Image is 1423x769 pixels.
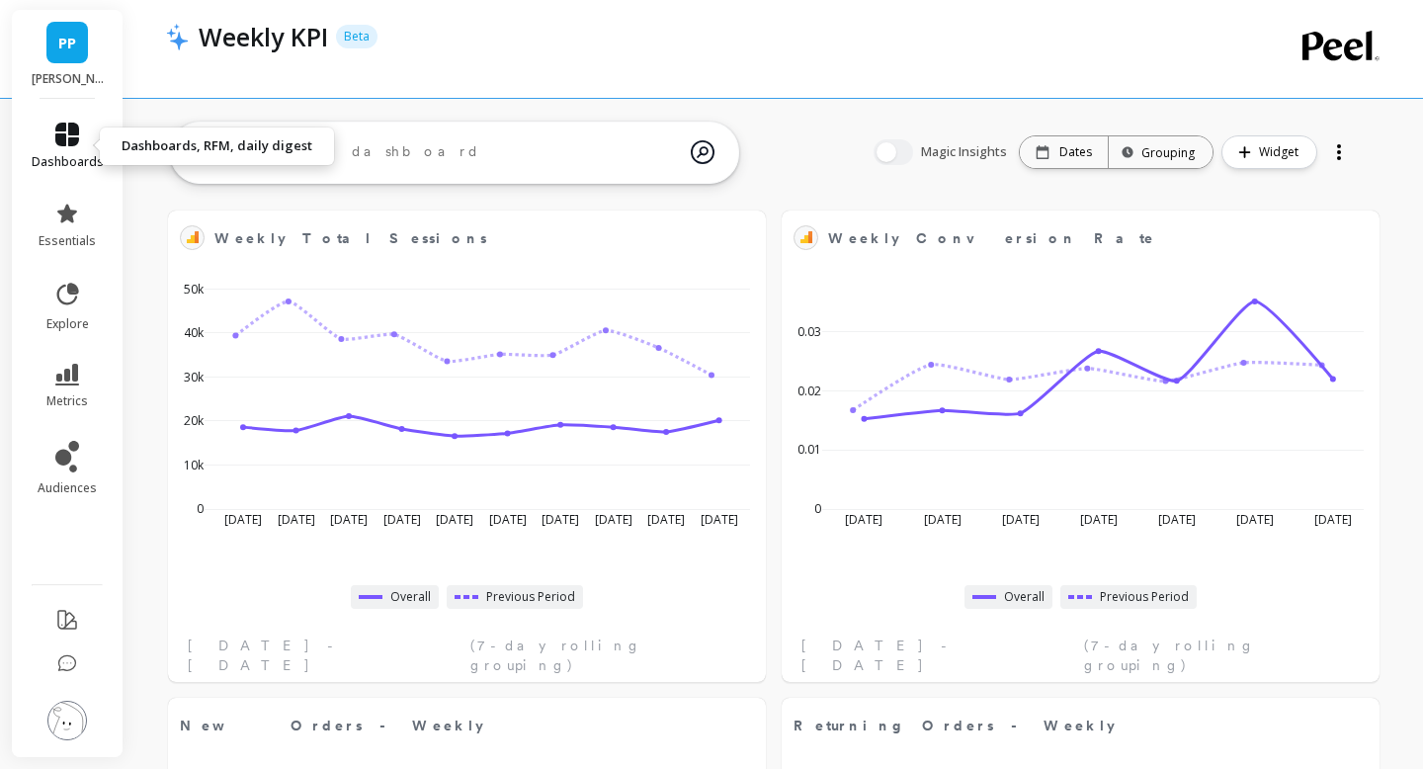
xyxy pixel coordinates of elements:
[47,701,87,740] img: profile picture
[1004,589,1045,605] span: Overall
[801,636,1078,675] span: [DATE] - [DATE]
[180,716,483,736] span: New Orders - Weekly
[188,636,464,675] span: [DATE] - [DATE]
[58,32,76,54] span: PP
[390,589,431,605] span: Overall
[46,393,88,409] span: metrics
[794,712,1304,739] span: Returning Orders - Weekly
[214,228,487,249] span: Weekly Total Sessions
[32,71,104,87] p: Porter Road - porterroad.myshopify.com
[1059,144,1092,160] p: Dates
[1100,589,1189,605] span: Previous Period
[39,233,96,249] span: essentials
[691,126,714,179] img: magic search icon
[1084,636,1360,675] span: (7-day rolling grouping)
[46,316,89,332] span: explore
[486,589,575,605] span: Previous Period
[1221,135,1317,169] button: Widget
[199,20,328,53] p: Weekly KPI
[214,224,691,252] span: Weekly Total Sessions
[921,142,1011,162] span: Magic Insights
[794,716,1115,736] span: Returning Orders - Weekly
[166,23,189,50] img: header icon
[1259,142,1304,162] span: Widget
[828,224,1304,252] span: Weekly Conversion Rate
[336,25,377,48] p: Beta
[38,480,97,496] span: audiences
[32,154,104,170] span: dashboards
[1127,143,1195,162] div: Grouping
[470,636,746,675] span: (7-day rolling grouping)
[180,712,691,739] span: New Orders - Weekly
[828,228,1155,249] span: Weekly Conversion Rate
